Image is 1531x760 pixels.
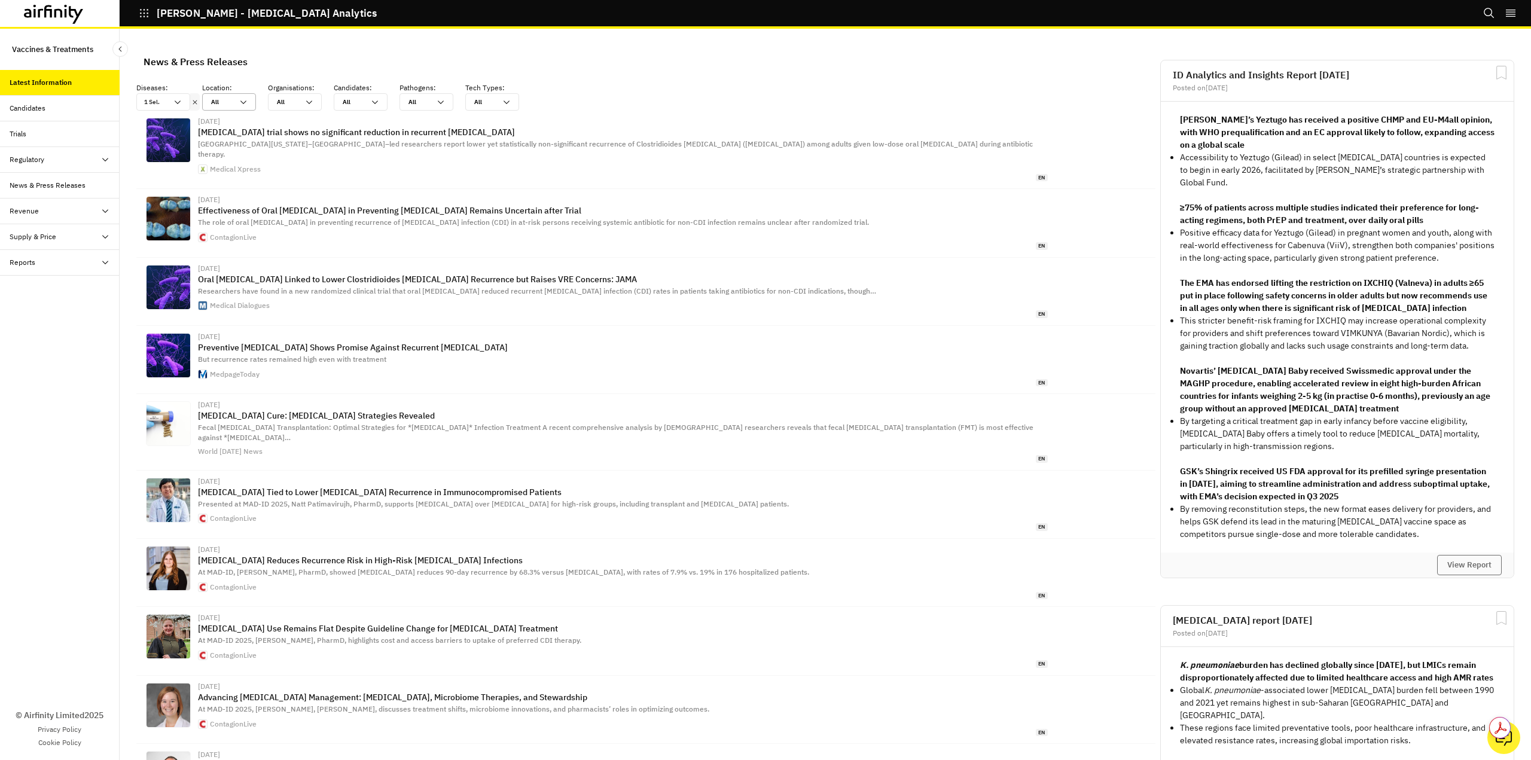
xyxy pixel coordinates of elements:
[136,111,1155,189] a: [DATE][MEDICAL_DATA] trial shows no significant reduction in recurrent [MEDICAL_DATA][GEOGRAPHIC_...
[16,709,103,722] p: © Airfinity Limited 2025
[198,118,1048,125] div: [DATE]
[1173,630,1502,637] div: Posted on [DATE]
[198,499,789,508] span: Presented at MAD-ID 2025, Natt Patimavirujh, PharmD, supports [MEDICAL_DATA] over [MEDICAL_DATA] ...
[10,257,35,268] div: Reports
[112,41,128,57] button: Close Sidebar
[147,118,190,162] img: 160-researchersd.jpg
[1180,227,1495,264] p: Positive efficacy data for Yeztugo (Gilead) in pregnant women and youth, along with real-world ef...
[1437,555,1502,575] button: View Report
[199,233,207,242] img: favicon.ico
[1036,379,1048,387] span: en
[1180,415,1495,453] p: By targeting a critical treatment gap in early infancy before vaccine eligibility, [MEDICAL_DATA]...
[10,231,56,242] div: Supply & Price
[1036,310,1048,318] span: en
[1173,615,1502,625] h2: [MEDICAL_DATA] report [DATE]
[198,127,1048,137] p: [MEDICAL_DATA] trial shows no significant reduction in recurrent [MEDICAL_DATA]
[136,189,1155,257] a: [DATE]Effectiveness of Oral [MEDICAL_DATA] in Preventing [MEDICAL_DATA] Remains Uncertain after T...
[198,624,1048,633] p: [MEDICAL_DATA] Use Remains Flat Despite Guideline Change for [MEDICAL_DATA] Treatment
[147,265,190,309] img: 231022-clostridioides-difficile-infection.jpg
[144,53,248,71] div: News & Press Releases
[1483,3,1495,23] button: Search
[198,265,1048,272] div: [DATE]
[198,196,1048,203] div: [DATE]
[198,274,1048,284] p: Oral [MEDICAL_DATA] Linked to Lower Clostridioides [MEDICAL_DATA] Recurrence but Raises VRE Conce...
[1036,729,1048,737] span: en
[136,394,1155,470] a: [DATE][MEDICAL_DATA] Cure: [MEDICAL_DATA] Strategies RevealedFecal [MEDICAL_DATA] Transplantation...
[136,83,202,93] p: Diseases :
[199,583,207,591] img: favicon.ico
[147,547,190,590] img: c588f7735b4830e7bb401182a0ae32788d0195c3-400x400.jpg
[202,83,268,93] p: Location :
[1180,202,1479,225] strong: ≥75% of patients across multiple studies indicated their preference for long-acting regimens, bot...
[1180,684,1495,722] p: Global -associated lower [MEDICAL_DATA] burden fell between 1990 and 2021 yet remains highest in ...
[210,302,270,309] div: Medical Dialogues
[1036,592,1048,600] span: en
[1173,84,1502,91] div: Posted on [DATE]
[136,326,1155,394] a: [DATE]Preventive [MEDICAL_DATA] Shows Promise Against Recurrent [MEDICAL_DATA]But recurrence rate...
[198,448,263,455] div: World [DATE] News
[210,515,257,522] div: ContagionLive
[139,3,377,23] button: [PERSON_NAME] - [MEDICAL_DATA] Analytics
[1180,315,1495,352] p: This stricter benefit-risk framing for IXCHIQ may increase operational complexity for providers a...
[1180,114,1495,150] strong: [PERSON_NAME]’s Yeztugo has received a positive CHMP and EU-M4all opinion, with WHO prequalificat...
[210,234,257,241] div: ContagionLive
[198,751,1048,758] div: [DATE]
[38,737,81,748] a: Cookie Policy
[10,103,45,114] div: Candidates
[198,139,1033,158] span: [GEOGRAPHIC_DATA][US_STATE]–[GEOGRAPHIC_DATA]–led researchers report lower yet statistically non-...
[210,371,260,378] div: MedpageToday
[1036,242,1048,250] span: en
[137,94,173,110] div: 1 Sel.
[198,218,869,227] span: The role of oral [MEDICAL_DATA] in preventing recurrence of [MEDICAL_DATA] infection (CDI) in at-...
[10,129,26,139] div: Trials
[1180,503,1495,541] p: By removing reconstitution steps, the new format eases delivery for providers, and helps GSK defe...
[199,370,207,379] img: favicon.svg
[136,607,1155,675] a: [DATE][MEDICAL_DATA] Use Remains Flat Despite Guideline Change for [MEDICAL_DATA] TreatmentAt MAD...
[210,584,257,591] div: ContagionLive
[198,206,1048,215] p: Effectiveness of Oral [MEDICAL_DATA] in Preventing [MEDICAL_DATA] Remains Uncertain after Trial
[1180,466,1490,502] strong: GSK’s Shingrix received US FDA approval for its prefilled syringe presentation in [DATE], aiming ...
[10,180,86,191] div: News & Press Releases
[1487,721,1520,754] button: Ask our analysts
[147,197,190,240] img: 6aeb10b519f193f7f2804667591dc08a3f54233b-612x344.jpg
[147,334,190,377] img: 116360.jpg
[157,8,377,19] p: [PERSON_NAME] - [MEDICAL_DATA] Analytics
[199,720,207,728] img: favicon.ico
[136,258,1155,326] a: [DATE]Oral [MEDICAL_DATA] Linked to Lower Clostridioides [MEDICAL_DATA] Recurrence but Raises VRE...
[198,487,1048,497] p: [MEDICAL_DATA] Tied to Lower [MEDICAL_DATA] Recurrence in Immunocompromised Patients
[210,166,261,173] div: Medical Xpress
[1180,151,1495,189] p: Accessibility to Yeztugo (Gilead) in select [MEDICAL_DATA] countries is expected to begin in earl...
[10,154,44,165] div: Regulatory
[12,38,93,60] p: Vaccines & Treatments
[198,567,809,576] span: At MAD-ID, [PERSON_NAME], PharmD, showed [MEDICAL_DATA] reduces 90-day recurrence by 68.3% versus...
[147,683,190,727] img: 6a0acf67738edd70d20fcd7139290d1dadb32210-400x400.jpg
[1180,277,1487,313] strong: The EMA has endorsed lifting the restriction on IXCHIQ (Valneva) in adults ≥65 put in place follo...
[1180,660,1493,683] strong: burden has declined globally since [DATE], but LMICs remain disproportionately affected due to li...
[1494,611,1509,625] svg: Bookmark Report
[465,83,531,93] p: Tech Types :
[199,301,207,310] img: favicon.ico
[198,683,1048,690] div: [DATE]
[147,615,190,658] img: e4bc230569d554082038f3fa4b22f4004067a5c9-562x534.png
[1036,455,1048,463] span: en
[399,83,465,93] p: Pathogens :
[210,652,257,659] div: ContagionLive
[198,636,581,645] span: At MAD-ID 2025, [PERSON_NAME], PharmD, highlights cost and access barriers to uptake of preferred...
[199,514,207,523] img: favicon.ico
[136,676,1155,744] a: [DATE]Advancing [MEDICAL_DATA] Management: [MEDICAL_DATA], Microbiome Therapies, and StewardshipA...
[198,355,386,364] span: But recurrence rates remained high even with treatment
[1173,70,1502,80] h2: ID Analytics and Insights Report [DATE]
[1036,660,1048,668] span: en
[136,539,1155,607] a: [DATE][MEDICAL_DATA] Reduces Recurrence Risk in High-Risk [MEDICAL_DATA] InfectionsAt MAD-ID, [PE...
[199,165,207,173] img: web-app-manifest-512x512.png
[198,704,709,713] span: At MAD-ID 2025, [PERSON_NAME], [PERSON_NAME], discusses treatment shifts, microbiome innovations,...
[334,83,399,93] p: Candidates :
[38,724,81,735] a: Privacy Policy
[10,206,39,216] div: Revenue
[198,411,1048,420] p: [MEDICAL_DATA] Cure: [MEDICAL_DATA] Strategies Revealed
[268,83,334,93] p: Organisations :
[1180,365,1490,414] strong: Novartis’ [MEDICAL_DATA] Baby received Swissmedic approval under the MAGHP procedure, enabling ac...
[198,423,1033,442] span: Fecal [MEDICAL_DATA] Transplantation: Optimal Strategies for *[MEDICAL_DATA]* Infection Treatment...
[210,721,257,728] div: ContagionLive
[1180,722,1495,747] p: These regions face limited preventative tools, poor healthcare infrastructure, and elevated resis...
